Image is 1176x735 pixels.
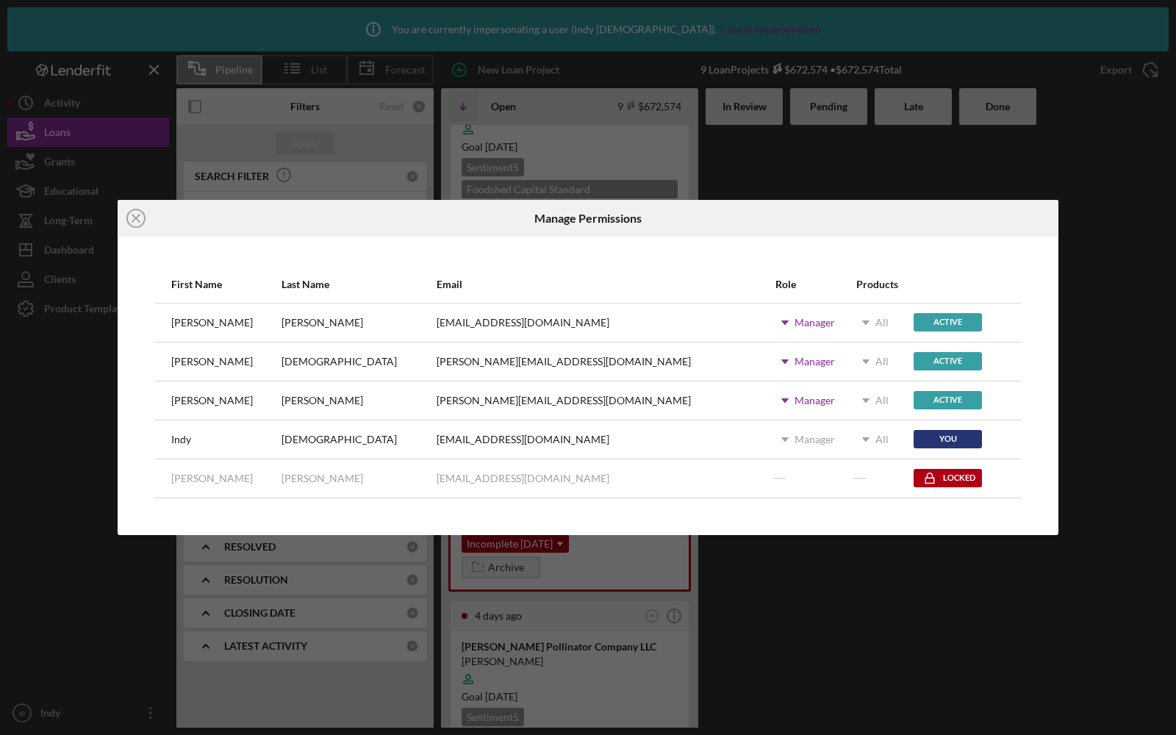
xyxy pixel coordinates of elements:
div: Manager [795,356,835,367]
h6: Manage Permissions [534,212,642,225]
div: Active [914,313,982,331]
div: [PERSON_NAME] [282,473,363,484]
div: You [914,430,982,448]
div: [EMAIL_ADDRESS][DOMAIN_NAME] [437,473,609,484]
div: Manager [795,395,835,406]
div: [PERSON_NAME] [171,395,253,406]
div: Products [856,279,912,290]
div: [DEMOGRAPHIC_DATA] [282,434,397,445]
div: Manager [795,317,835,329]
div: [PERSON_NAME][EMAIL_ADDRESS][DOMAIN_NAME] [437,395,691,406]
div: [PERSON_NAME] [171,356,253,367]
div: [PERSON_NAME] [171,317,253,329]
div: Email [437,279,774,290]
div: Last Name [282,279,435,290]
div: Active [914,391,982,409]
div: [PERSON_NAME] [282,395,363,406]
div: Indy [171,434,191,445]
div: [PERSON_NAME] [282,317,363,329]
div: Manager [795,434,835,445]
div: [EMAIL_ADDRESS][DOMAIN_NAME] [437,317,609,329]
div: [PERSON_NAME][EMAIL_ADDRESS][DOMAIN_NAME] [437,356,691,367]
div: Locked [914,469,982,487]
div: Active [914,352,982,370]
div: First Name [171,279,280,290]
div: [DEMOGRAPHIC_DATA] [282,356,397,367]
div: [EMAIL_ADDRESS][DOMAIN_NAME] [437,434,609,445]
div: [PERSON_NAME] [171,473,253,484]
div: Role [775,279,855,290]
